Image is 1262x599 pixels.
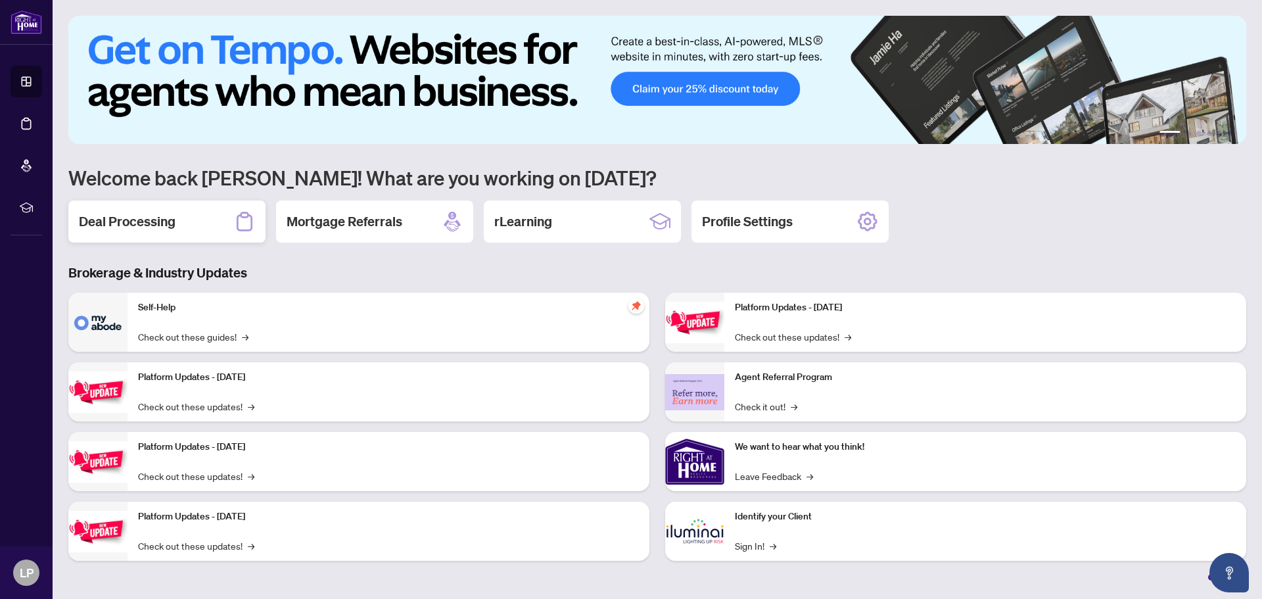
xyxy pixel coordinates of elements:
[138,370,639,385] p: Platform Updates - [DATE]
[1196,131,1202,136] button: 3
[138,510,639,524] p: Platform Updates - [DATE]
[735,300,1236,315] p: Platform Updates - [DATE]
[791,399,797,414] span: →
[1228,131,1233,136] button: 6
[702,212,793,231] h2: Profile Settings
[68,293,128,352] img: Self-Help
[735,510,1236,524] p: Identify your Client
[665,502,724,561] img: Identify your Client
[735,440,1236,454] p: We want to hear what you think!
[248,399,254,414] span: →
[248,539,254,553] span: →
[68,511,128,552] img: Platform Updates - July 8, 2025
[138,300,639,315] p: Self-Help
[138,539,254,553] a: Check out these updates!→
[628,298,644,314] span: pushpin
[806,469,813,483] span: →
[1209,553,1249,592] button: Open asap
[735,539,776,553] a: Sign In!→
[68,441,128,483] img: Platform Updates - July 21, 2025
[68,165,1246,190] h1: Welcome back [PERSON_NAME]! What are you working on [DATE]?
[11,10,42,34] img: logo
[665,432,724,491] img: We want to hear what you think!
[1207,131,1212,136] button: 4
[1217,131,1223,136] button: 5
[735,399,797,414] a: Check it out!→
[138,469,254,483] a: Check out these updates!→
[242,329,248,344] span: →
[248,469,254,483] span: →
[735,370,1236,385] p: Agent Referral Program
[1186,131,1191,136] button: 2
[138,440,639,454] p: Platform Updates - [DATE]
[845,329,851,344] span: →
[735,469,813,483] a: Leave Feedback→
[1159,131,1180,136] button: 1
[287,212,402,231] h2: Mortgage Referrals
[68,264,1246,282] h3: Brokerage & Industry Updates
[770,539,776,553] span: →
[68,16,1246,144] img: Slide 0
[138,399,254,414] a: Check out these updates!→
[665,374,724,410] img: Agent Referral Program
[20,563,34,582] span: LP
[665,302,724,343] img: Platform Updates - June 23, 2025
[138,329,248,344] a: Check out these guides!→
[735,329,851,344] a: Check out these updates!→
[79,212,175,231] h2: Deal Processing
[494,212,552,231] h2: rLearning
[68,371,128,413] img: Platform Updates - September 16, 2025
